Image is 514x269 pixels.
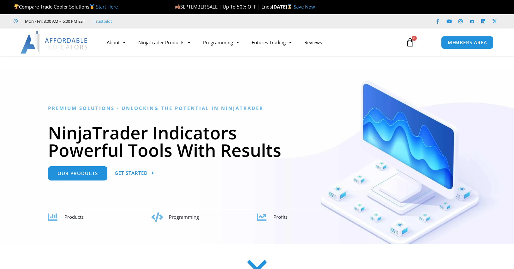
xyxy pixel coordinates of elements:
span: Programming [169,214,199,220]
a: Reviews [298,35,328,50]
span: MEMBERS AREA [448,40,487,45]
strong: [DATE] [272,3,294,10]
nav: Menu [100,35,398,50]
a: Save Now [294,3,315,10]
img: LogoAI | Affordable Indicators – NinjaTrader [21,31,88,54]
a: Get Started [115,166,154,180]
h6: Premium Solutions - Unlocking the Potential in NinjaTrader [48,105,466,111]
a: Start Here [96,3,118,10]
img: 🏆 [14,4,19,9]
span: SEPTEMBER SALE | Up To 50% OFF | Ends [175,3,272,10]
img: ⌛ [287,4,292,9]
a: Trustpilot [94,17,112,25]
span: Our Products [57,171,98,176]
a: Programming [197,35,245,50]
a: Futures Trading [245,35,298,50]
span: Mon - Fri: 8:00 AM – 6:00 PM EST [23,17,85,25]
span: Products [64,214,84,220]
h1: NinjaTrader Indicators Powerful Tools With Results [48,124,466,159]
a: MEMBERS AREA [441,36,494,49]
a: Our Products [48,166,107,180]
span: Get Started [115,171,148,175]
img: 🥇 [90,4,94,9]
span: Profits [273,214,288,220]
a: NinjaTrader Products [132,35,197,50]
span: Compare Trade Copier Solutions [14,3,118,10]
a: About [100,35,132,50]
img: 🍂 [175,4,180,9]
a: 0 [396,33,424,52]
span: 0 [412,36,417,41]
